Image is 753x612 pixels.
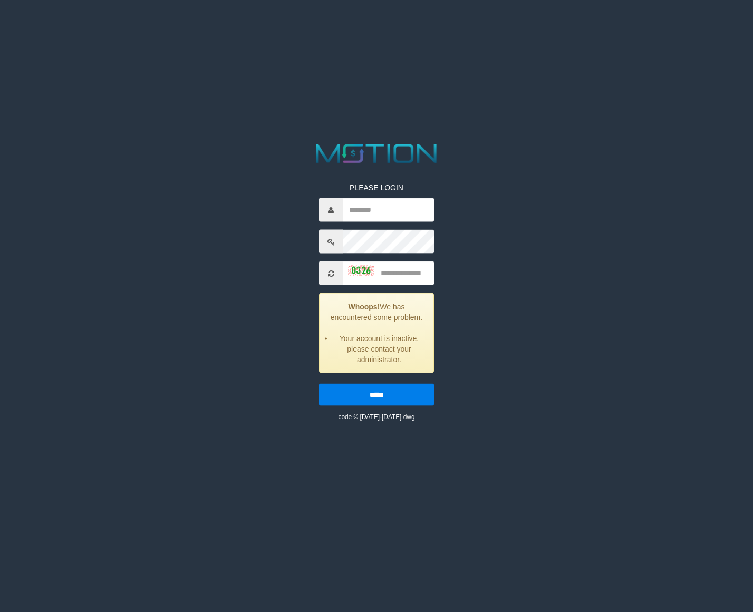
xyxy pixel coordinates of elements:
[348,265,374,275] img: captcha
[319,182,434,193] p: PLEASE LOGIN
[348,303,380,311] strong: Whoops!
[333,333,426,365] li: Your account is inactive, please contact your administrator.
[319,293,434,373] div: We has encountered some problem.
[338,413,414,421] small: code © [DATE]-[DATE] dwg
[311,141,442,167] img: MOTION_logo.png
